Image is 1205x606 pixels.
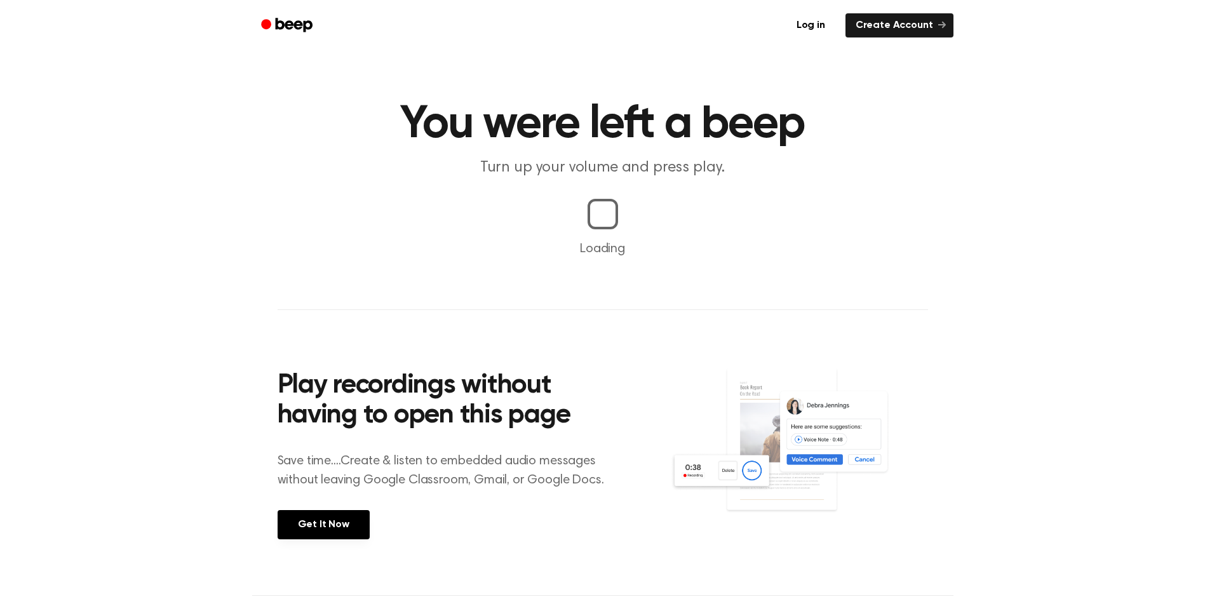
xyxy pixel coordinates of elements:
p: Turn up your volume and press play. [359,158,847,178]
a: Beep [252,13,324,38]
a: Log in [784,11,838,40]
p: Save time....Create & listen to embedded audio messages without leaving Google Classroom, Gmail, ... [278,452,620,490]
a: Create Account [845,13,953,37]
h1: You were left a beep [278,102,928,147]
p: Loading [15,239,1190,259]
h2: Play recordings without having to open this page [278,371,620,431]
img: Voice Comments on Docs and Recording Widget [670,367,927,538]
a: Get It Now [278,510,370,539]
